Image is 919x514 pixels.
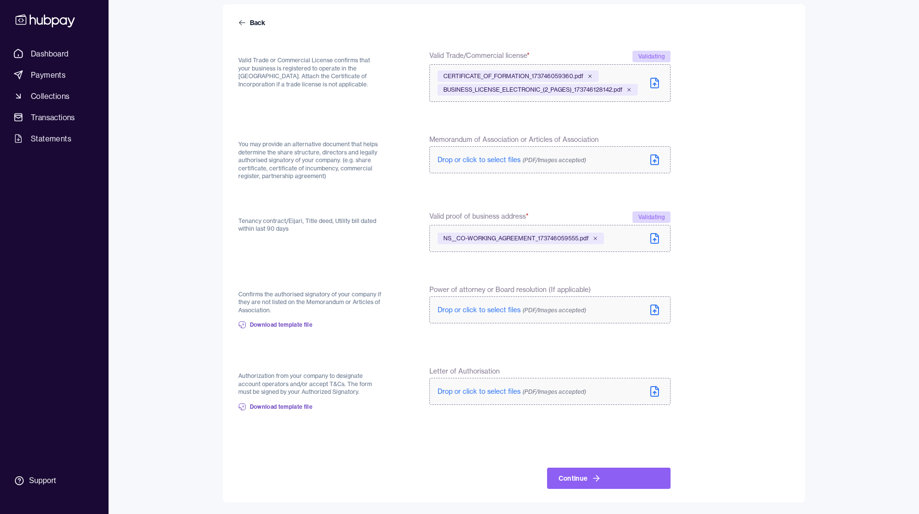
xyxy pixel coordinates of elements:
[438,155,586,164] span: Drop or click to select files
[238,291,384,315] p: Confirms the authorised signatory of your company if they are not listed on the Memorandum or Art...
[238,372,384,396] p: Authorization from your company to designate account operators and/or accept T&Cs. The form must ...
[31,111,75,123] span: Transactions
[31,48,69,59] span: Dashboard
[522,156,586,164] span: (PDF/Images accepted)
[31,69,66,81] span: Payments
[10,471,99,491] a: Support
[238,18,267,28] a: Back
[10,87,99,105] a: Collections
[438,387,586,396] span: Drop or click to select files
[10,45,99,62] a: Dashboard
[438,306,586,314] span: Drop or click to select files
[238,314,313,335] a: Download template file
[10,109,99,126] a: Transactions
[429,211,529,223] span: Valid proof of business address
[632,211,671,223] div: Validating
[429,135,599,144] span: Memorandum of Association or Articles of Association
[238,56,384,88] p: Valid Trade or Commercial License confirms that your business is registered to operate in the [GE...
[632,51,671,62] div: Validating
[522,306,586,314] span: (PDF/Images accepted)
[250,403,313,411] span: Download template file
[10,66,99,83] a: Payments
[443,235,589,242] span: NS__CO-WORKING_AGREEMENT_173746059555.pdf
[429,51,530,62] span: Valid Trade/Commercial license
[429,366,500,376] span: Letter of Authorisation
[238,140,384,181] p: You may provide an alternative document that helps determine the share structure, directors and l...
[238,396,313,417] a: Download template file
[429,285,591,294] span: Power of attorney or Board resolution (If applicable)
[250,321,313,329] span: Download template file
[443,86,622,94] span: BUSINESS_LICENSE_ELECTRONIC_(2_PAGES)_173746128142.pdf
[522,388,586,395] span: (PDF/Images accepted)
[31,90,69,102] span: Collections
[547,468,671,489] button: Continue
[29,475,56,486] div: Support
[443,72,583,80] span: CERTIFICATE_OF_FORMATION_173746059360.pdf
[31,133,71,144] span: Statements
[10,130,99,147] a: Statements
[238,217,384,233] p: Tenancy contract/Eijari, Title deed, Utility bill dated within last 90 days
